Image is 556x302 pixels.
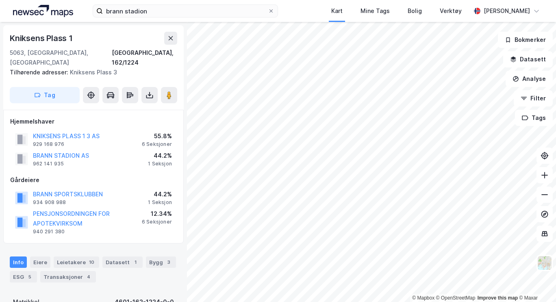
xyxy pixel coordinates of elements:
div: Verktøy [440,6,462,16]
div: Kniksens Plass 1 [10,32,74,45]
div: 6 Seksjoner [142,219,172,225]
div: Kart [331,6,343,16]
div: Gårdeiere [10,175,177,185]
div: 940 291 380 [33,228,65,235]
div: ESG [10,271,37,282]
img: logo.a4113a55bc3d86da70a041830d287a7e.svg [13,5,73,17]
div: Transaksjoner [40,271,96,282]
div: Leietakere [54,256,99,268]
div: 12.34% [142,209,172,219]
div: 962 141 935 [33,161,64,167]
div: Bygg [146,256,176,268]
input: Søk på adresse, matrikkel, gårdeiere, leietakere eller personer [103,5,268,17]
div: 5063, [GEOGRAPHIC_DATA], [GEOGRAPHIC_DATA] [10,48,112,67]
a: Mapbox [412,295,434,301]
a: Improve this map [478,295,518,301]
div: 1 [131,258,139,266]
div: 10 [87,258,96,266]
button: Datasett [503,51,553,67]
button: Tag [10,87,80,103]
div: Hjemmelshaver [10,117,177,126]
div: Eiere [30,256,50,268]
div: Bolig [408,6,422,16]
div: Mine Tags [361,6,390,16]
button: Filter [514,90,553,106]
div: 1 Seksjon [148,161,172,167]
span: Tilhørende adresser: [10,69,70,76]
button: Analyse [506,71,553,87]
button: Tags [515,110,553,126]
div: 3 [165,258,173,266]
div: Kontrollprogram for chat [515,263,556,302]
div: 55.8% [142,131,172,141]
div: 929 168 976 [33,141,64,148]
div: 44.2% [148,189,172,199]
div: 934 908 988 [33,199,66,206]
div: [GEOGRAPHIC_DATA], 162/1224 [112,48,177,67]
div: 5 [26,273,34,281]
iframe: Chat Widget [515,263,556,302]
div: 44.2% [148,151,172,161]
button: Bokmerker [498,32,553,48]
div: [PERSON_NAME] [484,6,530,16]
a: OpenStreetMap [436,295,476,301]
div: Kniksens Plass 3 [10,67,171,77]
div: Info [10,256,27,268]
div: Datasett [102,256,143,268]
img: Z [537,255,552,271]
div: 4 [85,273,93,281]
div: 6 Seksjoner [142,141,172,148]
div: 1 Seksjon [148,199,172,206]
